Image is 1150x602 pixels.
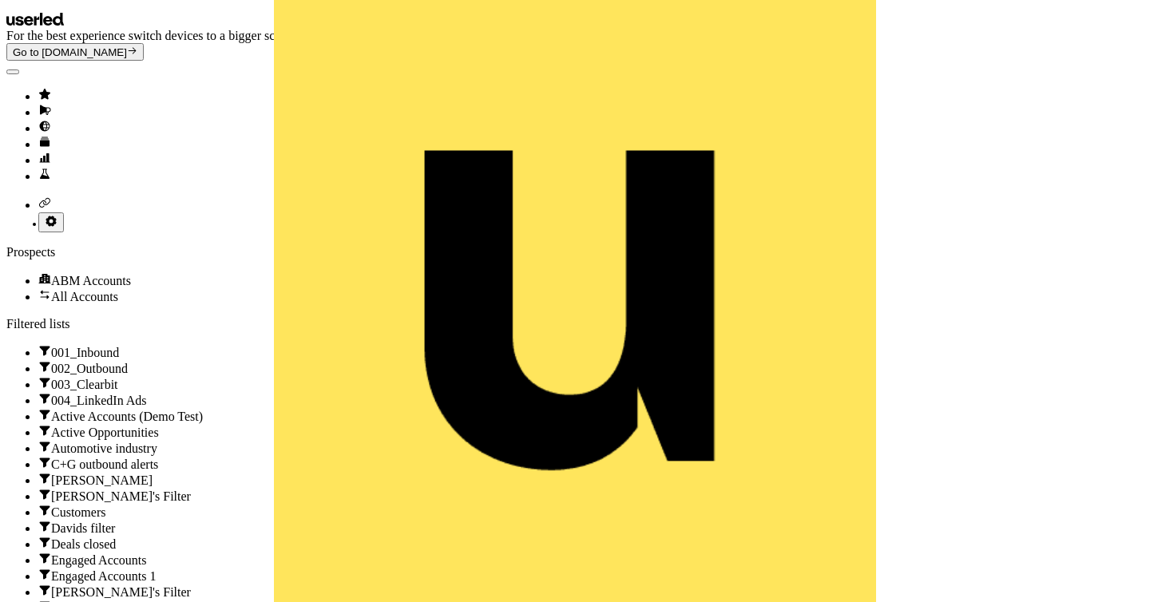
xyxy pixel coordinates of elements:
a: Go to Geneviève's Filter [38,584,1144,600]
div: Filtered lists [6,317,1144,331]
div: side nav menu [6,61,1144,232]
a: Go to Deals closed [38,536,1144,552]
a: Go to 004_LinkedIn Ads [38,392,1144,408]
div: Davids filter [38,520,1144,536]
a: Go to Davids filter [38,520,1144,536]
div: [PERSON_NAME]'s Filter [38,488,1144,504]
a: All accounts [38,288,1144,304]
a: Go to Customers [38,504,1144,520]
a: Go to experiments [38,168,1144,184]
div: Engaged Accounts [38,552,1144,568]
a: Go to Active Accounts (Demo Test) [38,408,1144,424]
button: Go to integrations [38,212,64,232]
div: Customers [38,504,1144,520]
div: [PERSON_NAME] [38,472,1144,488]
a: Go to C+G outbound alerts [38,456,1144,472]
a: Go to Active Opportunities [38,424,1144,440]
a: Go to integrations [45,215,57,230]
div: Engaged Accounts 1 [38,568,1144,584]
div: [PERSON_NAME]'s Filter [38,584,1144,600]
a: Go to 003_Clearbit [38,376,1144,392]
a: Go to attribution [38,152,1144,168]
a: Go to Charlotte Stone [38,472,1144,488]
a: Go to integrations [38,196,1144,212]
a: Go to outbound experience [38,104,1144,120]
div: 004_LinkedIn Ads [38,392,1144,408]
a: ABM Accounts [38,272,1144,288]
div: C+G outbound alerts [38,456,1144,472]
a: Go to 002_Outbound [38,360,1144,376]
a: Go to prospects [38,88,1144,104]
div: Automotive industry [38,440,1144,456]
a: Go to Engaged Accounts [38,552,1144,568]
a: Go to Automotive industry [38,440,1144,456]
div: Prospects [6,245,1144,259]
div: 003_Clearbit [38,376,1144,392]
a: Go to 001_Inbound [38,344,1144,360]
div: Deals closed [38,536,1144,552]
div: Active Accounts (Demo Test) [38,408,1144,424]
a: Go to templates [38,136,1144,152]
div: All Accounts [38,288,1144,304]
div: Active Opportunities [38,424,1144,440]
a: Go to Charlotte's Filter [38,488,1144,504]
div: 002_Outbound [38,360,1144,376]
a: Go to Engaged Accounts 1 [38,568,1144,584]
a: Go to Inbound [38,120,1144,136]
div: 001_Inbound [38,344,1144,360]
